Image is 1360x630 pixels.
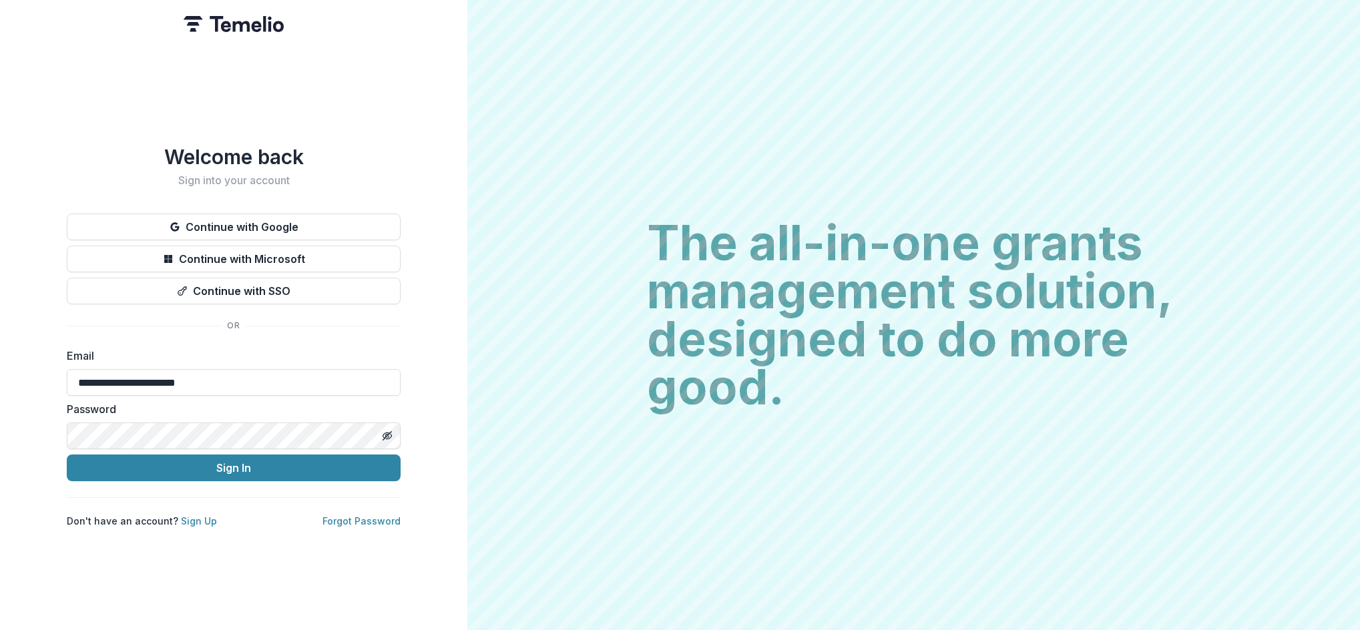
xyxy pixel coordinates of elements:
a: Forgot Password [322,515,401,527]
button: Continue with Google [67,214,401,240]
img: Temelio [184,16,284,32]
h2: Sign into your account [67,174,401,187]
label: Password [67,401,393,417]
label: Email [67,348,393,364]
button: Toggle password visibility [377,425,398,446]
h1: Welcome back [67,145,401,169]
a: Sign Up [181,515,217,527]
p: Don't have an account? [67,514,217,528]
button: Sign In [67,454,401,481]
button: Continue with Microsoft [67,246,401,272]
button: Continue with SSO [67,278,401,304]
